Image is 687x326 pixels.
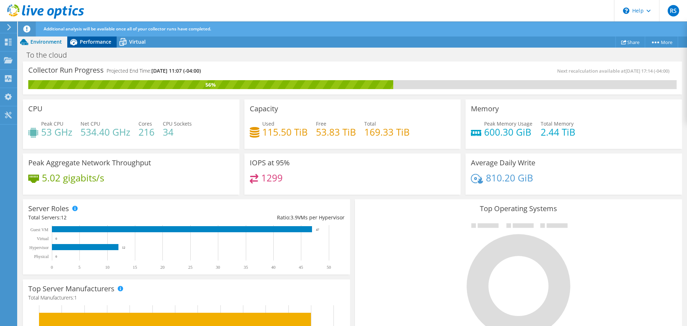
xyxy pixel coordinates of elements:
text: 40 [271,265,276,270]
div: 56% [28,81,393,89]
h4: 600.30 GiB [484,128,532,136]
span: Virtual [129,38,146,45]
h3: Top Operating Systems [360,205,677,213]
text: 0 [55,237,57,240]
span: Performance [80,38,111,45]
text: 15 [133,265,137,270]
span: Used [262,120,274,127]
span: Peak CPU [41,120,63,127]
svg: \n [623,8,629,14]
span: Free [316,120,326,127]
span: Additional analysis will be available once all of your collector runs have completed. [44,26,211,32]
h3: CPU [28,105,43,113]
span: 12 [61,214,67,221]
text: 0 [55,255,57,258]
text: 25 [188,265,193,270]
span: CPU Sockets [163,120,192,127]
h4: 216 [138,128,155,136]
a: Share [615,37,645,48]
h3: Peak Aggregate Network Throughput [28,159,151,167]
h4: 1299 [261,174,283,182]
text: Hypervisor [29,245,49,250]
text: 35 [244,265,248,270]
text: 12 [122,246,125,249]
text: Physical [34,254,49,259]
span: Total Memory [541,120,574,127]
span: Peak Memory Usage [484,120,532,127]
h4: 34 [163,128,192,136]
span: 1 [74,294,77,301]
text: Guest VM [30,227,48,232]
span: Total [364,120,376,127]
span: Cores [138,120,152,127]
span: [DATE] 17:14 (-04:00) [625,68,669,74]
text: 10 [105,265,109,270]
text: 47 [316,228,320,232]
h4: 53.83 TiB [316,128,356,136]
h4: 169.33 TiB [364,128,410,136]
text: 5 [78,265,81,270]
span: Next recalculation available at [557,68,673,74]
h1: To the cloud [23,51,78,59]
h3: Average Daily Write [471,159,535,167]
span: 3.9 [291,214,298,221]
text: 30 [216,265,220,270]
text: 45 [299,265,303,270]
h4: Total Manufacturers: [28,294,345,302]
h3: Server Roles [28,205,69,213]
h4: Projected End Time: [107,67,201,75]
span: Environment [30,38,62,45]
div: Ratio: VMs per Hypervisor [186,214,345,222]
span: Net CPU [81,120,100,127]
h4: 534.40 GHz [81,128,130,136]
span: RS [668,5,679,16]
h4: 810.20 GiB [486,174,533,182]
text: 50 [327,265,331,270]
h4: 53 GHz [41,128,72,136]
h4: 2.44 TiB [541,128,575,136]
h4: 115.50 TiB [262,128,308,136]
h3: Top Server Manufacturers [28,285,114,293]
span: [DATE] 11:07 (-04:00) [151,67,201,74]
text: 20 [160,265,165,270]
text: 0 [51,265,53,270]
a: More [645,37,678,48]
h3: IOPS at 95% [250,159,290,167]
text: Virtual [37,236,49,241]
h3: Capacity [250,105,278,113]
h4: 5.02 gigabits/s [42,174,104,182]
div: Total Servers: [28,214,186,222]
h3: Memory [471,105,499,113]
